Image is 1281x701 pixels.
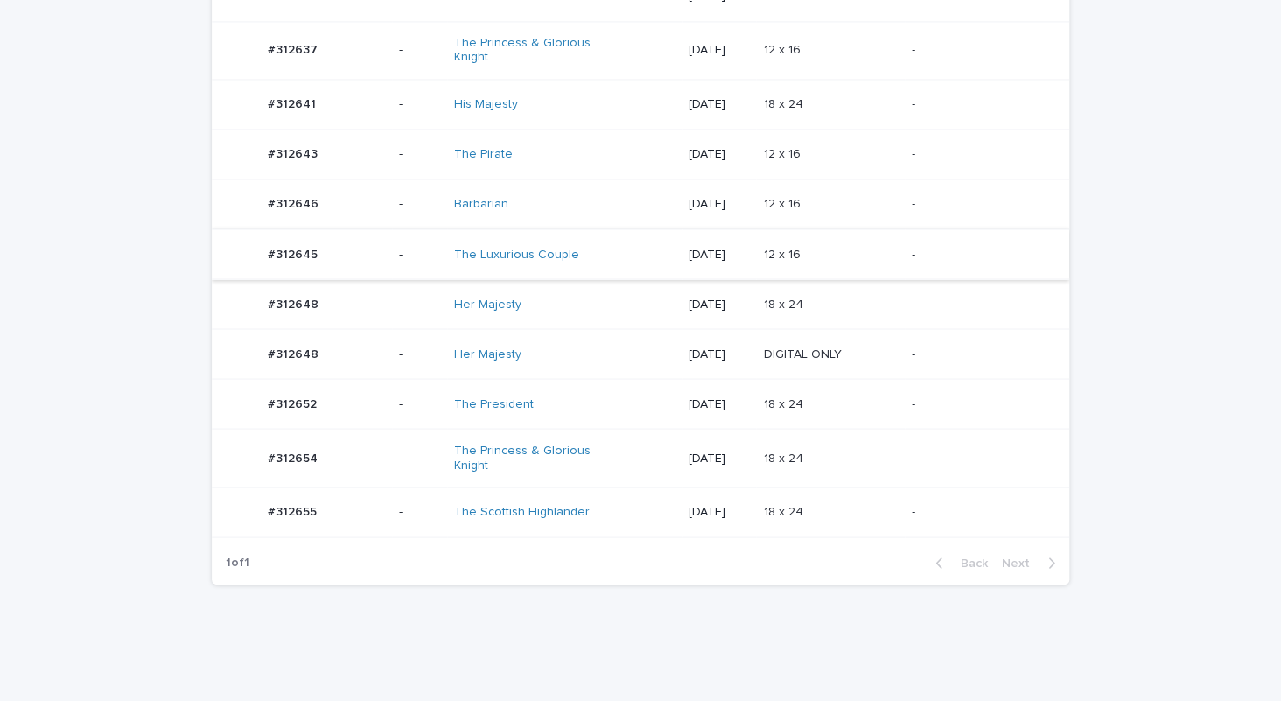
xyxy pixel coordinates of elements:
[689,451,749,466] p: [DATE]
[399,97,440,112] p: -
[399,147,440,162] p: -
[268,447,321,466] p: #312654
[268,293,322,312] p: #312648
[212,229,1069,279] tr: #312645#312645 -The Luxurious Couple [DATE]12 x 1612 x 16 -
[912,451,1041,466] p: -
[212,130,1069,179] tr: #312643#312643 -The Pirate [DATE]12 x 1612 x 16 -
[268,94,319,112] p: #312641
[212,80,1069,130] tr: #312641#312641 -His Majesty [DATE]18 x 2418 x 24 -
[912,43,1041,58] p: -
[763,343,844,361] p: DIGITAL ONLY
[763,243,803,262] p: 12 x 16
[763,193,803,212] p: 12 x 16
[399,197,440,212] p: -
[689,197,749,212] p: [DATE]
[268,343,322,361] p: #312648
[689,347,749,361] p: [DATE]
[268,243,321,262] p: #312645
[912,297,1041,312] p: -
[454,504,590,519] a: The Scottish Highlander
[212,429,1069,487] tr: #312654#312654 -The Princess & Glorious Knight [DATE]18 x 2418 x 24 -
[689,43,749,58] p: [DATE]
[921,555,995,571] button: Back
[912,347,1041,361] p: -
[689,147,749,162] p: [DATE]
[454,396,534,411] a: The President
[399,451,440,466] p: -
[689,396,749,411] p: [DATE]
[454,297,521,312] a: Her Majesty
[763,501,806,519] p: 18 x 24
[912,197,1041,212] p: -
[268,39,321,58] p: #312637
[212,541,263,584] p: 1 of 1
[399,347,440,361] p: -
[912,147,1041,162] p: -
[454,347,521,361] a: Her Majesty
[763,94,806,112] p: 18 x 24
[212,179,1069,229] tr: #312646#312646 -Barbarian [DATE]12 x 1612 x 16 -
[689,247,749,262] p: [DATE]
[399,504,440,519] p: -
[212,329,1069,379] tr: #312648#312648 -Her Majesty [DATE]DIGITAL ONLYDIGITAL ONLY -
[689,504,749,519] p: [DATE]
[995,555,1069,571] button: Next
[763,393,806,411] p: 18 x 24
[454,197,508,212] a: Barbarian
[399,247,440,262] p: -
[912,504,1041,519] p: -
[454,247,579,262] a: The Luxurious Couple
[454,147,513,162] a: The Pirate
[454,443,600,473] a: The Princess & Glorious Knight
[912,97,1041,112] p: -
[950,557,988,569] span: Back
[268,393,320,411] p: #312652
[689,297,749,312] p: [DATE]
[689,97,749,112] p: [DATE]
[212,487,1069,536] tr: #312655#312655 -The Scottish Highlander [DATE]18 x 2418 x 24 -
[912,247,1041,262] p: -
[399,297,440,312] p: -
[399,43,440,58] p: -
[763,447,806,466] p: 18 x 24
[912,396,1041,411] p: -
[763,293,806,312] p: 18 x 24
[763,39,803,58] p: 12 x 16
[454,97,518,112] a: His Majesty
[212,21,1069,80] tr: #312637#312637 -The Princess & Glorious Knight [DATE]12 x 1612 x 16 -
[454,36,600,66] a: The Princess & Glorious Knight
[763,144,803,162] p: 12 x 16
[268,501,320,519] p: #312655
[212,379,1069,429] tr: #312652#312652 -The President [DATE]18 x 2418 x 24 -
[399,396,440,411] p: -
[268,144,321,162] p: #312643
[268,193,322,212] p: #312646
[212,279,1069,329] tr: #312648#312648 -Her Majesty [DATE]18 x 2418 x 24 -
[1002,557,1040,569] span: Next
